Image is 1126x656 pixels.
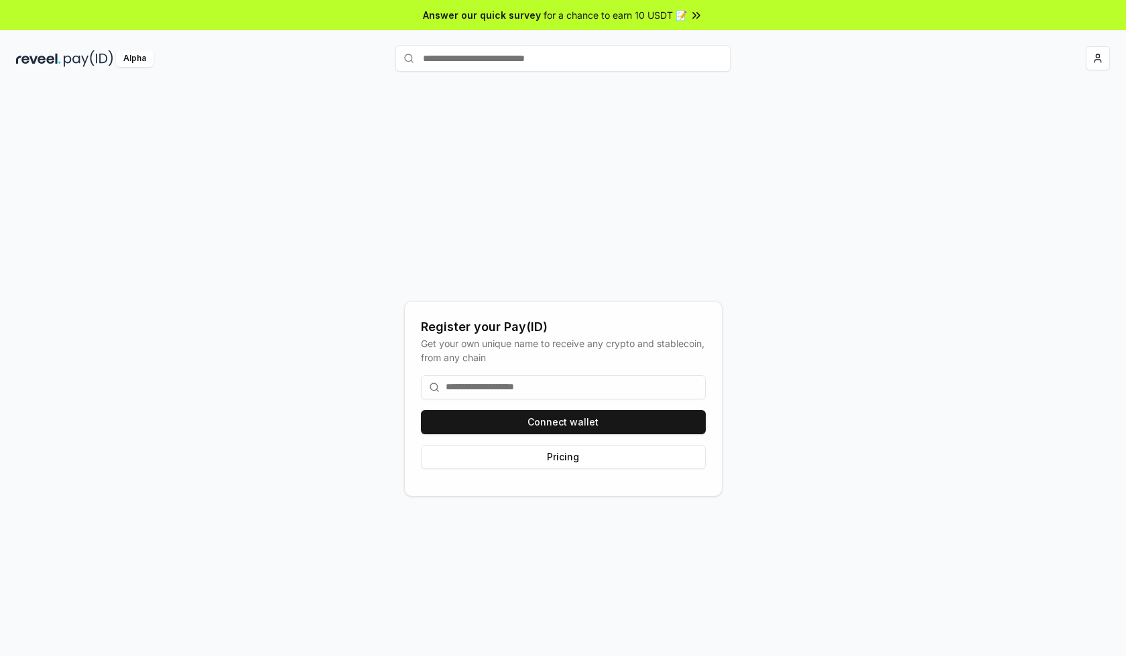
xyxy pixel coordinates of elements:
[64,50,113,67] img: pay_id
[421,318,706,336] div: Register your Pay(ID)
[423,8,541,22] span: Answer our quick survey
[421,336,706,365] div: Get your own unique name to receive any crypto and stablecoin, from any chain
[16,50,61,67] img: reveel_dark
[544,8,687,22] span: for a chance to earn 10 USDT 📝
[116,50,153,67] div: Alpha
[421,445,706,469] button: Pricing
[421,410,706,434] button: Connect wallet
